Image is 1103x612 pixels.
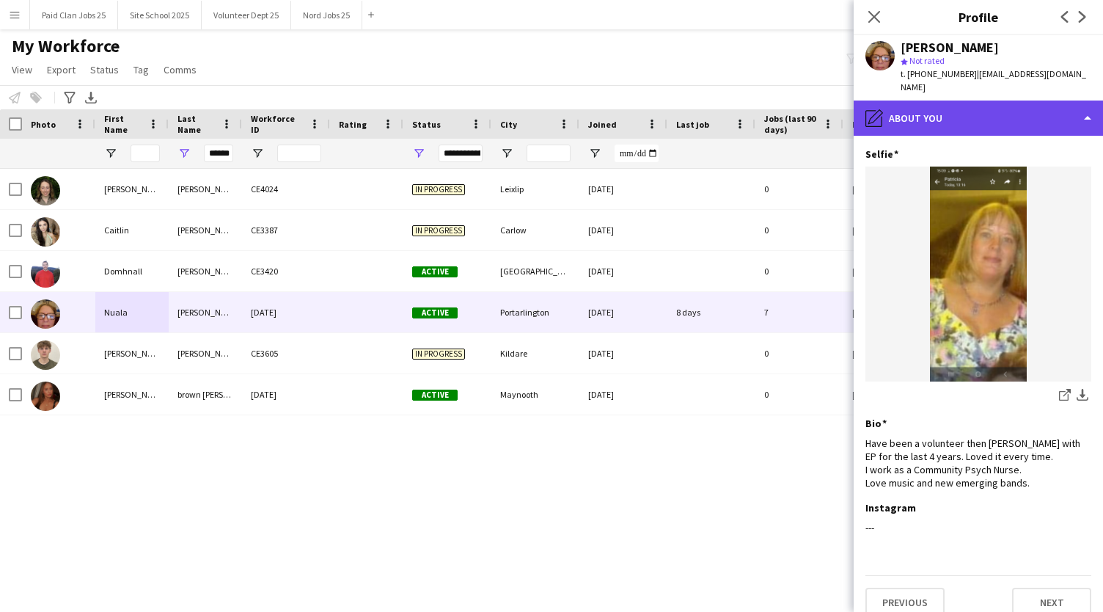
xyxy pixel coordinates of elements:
[104,113,142,135] span: First Name
[242,210,330,250] div: CE3387
[84,60,125,79] a: Status
[169,251,242,291] div: [PERSON_NAME]
[169,374,242,415] div: brown [PERSON_NAME]
[412,390,458,401] span: Active
[412,266,458,277] span: Active
[30,1,118,29] button: Paid Clan Jobs 25
[615,145,659,162] input: Joined Filter Input
[242,169,330,209] div: CE4024
[491,292,579,332] div: Portarlington
[901,68,1086,92] span: | [EMAIL_ADDRESS][DOMAIN_NAME]
[667,292,755,332] div: 8 days
[491,251,579,291] div: [GEOGRAPHIC_DATA]
[527,145,571,162] input: City Filter Input
[242,292,330,332] div: [DATE]
[95,251,169,291] div: Domhnall
[95,210,169,250] div: Caitlin
[854,101,1103,136] div: About you
[95,169,169,209] div: [PERSON_NAME]
[865,417,887,430] h3: Bio
[31,176,60,205] img: Alannah Hyland
[491,210,579,250] div: Carlow
[31,258,60,288] img: Domhnall Hyland
[158,60,202,79] a: Comms
[6,60,38,79] a: View
[61,89,78,106] app-action-btn: Advanced filters
[82,89,100,106] app-action-btn: Export XLSX
[90,63,119,76] span: Status
[128,60,155,79] a: Tag
[12,35,120,57] span: My Workforce
[500,147,513,160] button: Open Filter Menu
[865,437,1091,490] div: Have been a volunteer then [PERSON_NAME] with EP for the last 4 years. Loved it every time. I wor...
[12,63,32,76] span: View
[755,333,843,374] div: 0
[95,292,169,332] div: Nuala
[31,217,60,247] img: Caitlin Hyland
[164,63,197,76] span: Comms
[764,113,817,135] span: Jobs (last 90 days)
[177,113,216,135] span: Last Name
[412,349,465,360] span: In progress
[491,333,579,374] div: Kildare
[31,382,60,411] img: robyn brown hyland
[169,210,242,250] div: [PERSON_NAME]
[579,169,667,209] div: [DATE]
[579,333,667,374] div: [DATE]
[95,374,169,415] div: [PERSON_NAME]
[755,374,843,415] div: 0
[676,119,709,130] span: Last job
[854,7,1103,26] h3: Profile
[491,374,579,415] div: Maynooth
[755,292,843,332] div: 7
[277,145,321,162] input: Workforce ID Filter Input
[177,147,191,160] button: Open Filter Menu
[901,41,999,54] div: [PERSON_NAME]
[251,113,304,135] span: Workforce ID
[169,169,242,209] div: [PERSON_NAME]
[412,307,458,318] span: Active
[118,1,202,29] button: Site School 2025
[579,374,667,415] div: [DATE]
[169,333,242,374] div: [PERSON_NAME]
[133,63,149,76] span: Tag
[412,184,465,195] span: In progress
[242,374,330,415] div: [DATE]
[41,60,81,79] a: Export
[588,147,601,160] button: Open Filter Menu
[412,147,425,160] button: Open Filter Menu
[204,145,233,162] input: Last Name Filter Input
[31,299,60,329] img: Nuala Hyland
[755,251,843,291] div: 0
[242,333,330,374] div: CE3605
[901,68,977,79] span: t. [PHONE_NUMBER]
[852,147,865,160] button: Open Filter Menu
[202,1,291,29] button: Volunteer Dept 25
[242,251,330,291] div: CE3420
[31,340,60,370] img: Patrick Carey Hyland
[755,210,843,250] div: 0
[579,292,667,332] div: [DATE]
[865,167,1091,382] img: Screenshot_20240120_150923_WhatsApp.jpg
[909,55,945,66] span: Not rated
[865,501,916,514] h3: Instagram
[588,119,617,130] span: Joined
[131,145,160,162] input: First Name Filter Input
[169,292,242,332] div: [PERSON_NAME]
[865,521,1091,534] div: ---
[291,1,362,29] button: Nord Jobs 25
[491,169,579,209] div: Leixlip
[104,147,117,160] button: Open Filter Menu
[31,119,56,130] span: Photo
[579,210,667,250] div: [DATE]
[47,63,76,76] span: Export
[339,119,367,130] span: Rating
[412,225,465,236] span: In progress
[500,119,517,130] span: City
[852,119,876,130] span: Email
[579,251,667,291] div: [DATE]
[865,147,898,161] h3: Selfie
[412,119,441,130] span: Status
[755,169,843,209] div: 0
[251,147,264,160] button: Open Filter Menu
